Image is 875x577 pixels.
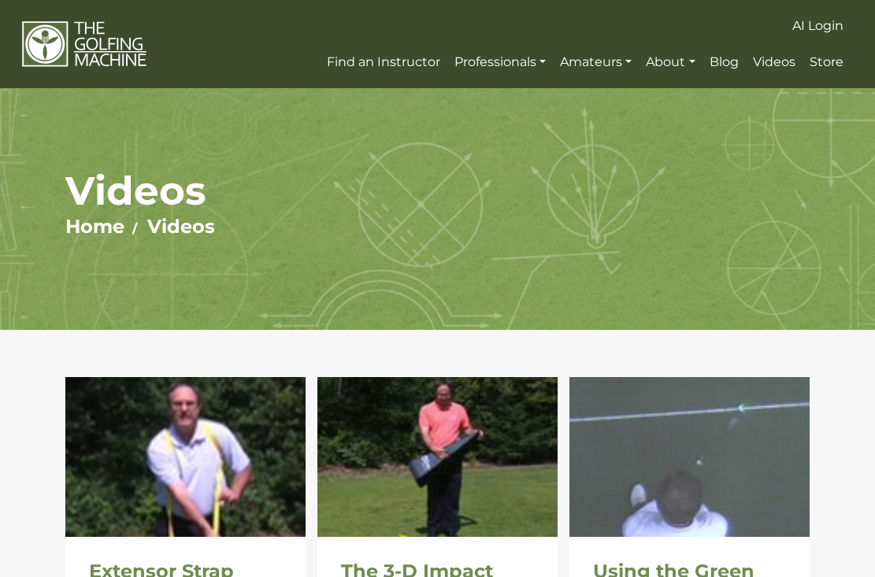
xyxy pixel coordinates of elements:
[642,48,699,76] a: About
[706,48,743,76] a: Blog
[65,167,810,215] h1: Videos
[147,215,215,238] a: Videos
[806,48,847,76] a: Store
[792,18,843,33] span: AI Login
[556,48,636,76] a: Amateurs
[22,20,146,68] img: The Golfing Machine
[327,54,440,69] span: Find an Instructor
[810,54,843,69] span: Store
[65,215,124,238] a: Home
[749,48,799,76] a: Videos
[323,48,444,76] a: Find an Instructor
[710,54,739,69] span: Blog
[450,48,550,76] a: Professionals
[788,12,847,40] a: AI Login
[753,54,795,69] span: Videos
